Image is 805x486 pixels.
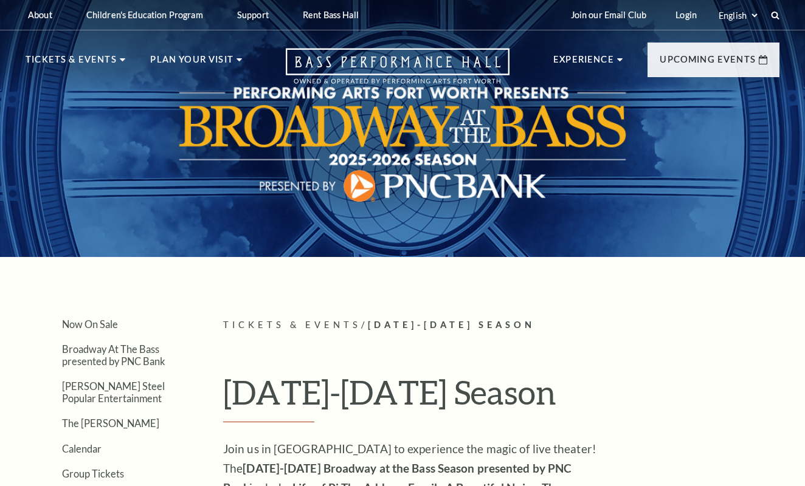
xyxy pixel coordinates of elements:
span: Tickets & Events [223,320,361,330]
p: Children's Education Program [86,10,203,20]
span: [DATE]-[DATE] Season [368,320,535,330]
p: Experience [553,52,614,74]
a: Now On Sale [62,318,118,330]
p: Upcoming Events [660,52,756,74]
select: Select: [716,10,759,21]
a: [PERSON_NAME] Steel Popular Entertainment [62,380,165,403]
a: Group Tickets [62,468,124,479]
p: Tickets & Events [26,52,117,74]
a: Broadway At The Bass presented by PNC Bank [62,343,165,366]
a: The [PERSON_NAME] [62,417,159,429]
p: Plan Your Visit [150,52,233,74]
a: Calendar [62,443,102,454]
h1: [DATE]-[DATE] Season [223,372,779,422]
p: About [28,10,52,20]
p: / [223,318,779,333]
p: Support [237,10,269,20]
p: Rent Bass Hall [303,10,359,20]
